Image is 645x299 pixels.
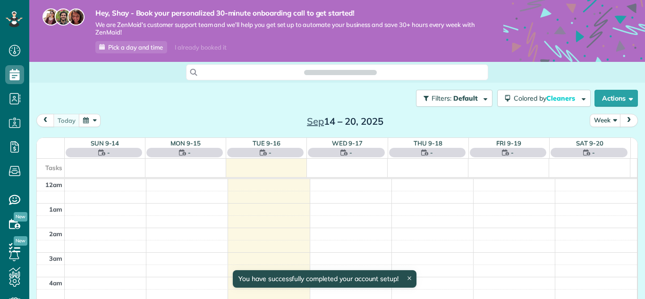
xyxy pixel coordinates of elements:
span: - [107,148,110,157]
span: Cleaners [546,94,577,103]
h2: 14 – 20, 2025 [286,116,404,127]
span: 2am [49,230,62,238]
span: Pick a day and time [108,43,163,51]
span: Search ZenMaid… [314,68,367,77]
div: I already booked it [169,42,232,53]
span: Tasks [45,164,62,171]
a: Thu 9-18 [414,139,442,147]
a: Filters: Default [411,90,492,107]
img: michelle-19f622bdf1676172e81f8f8fba1fb50e276960ebfe0243fe18214015130c80e4.jpg [68,9,85,26]
a: Fri 9-19 [496,139,521,147]
span: 3am [49,255,62,262]
button: Actions [594,90,638,107]
strong: Hey, Shay - Book your personalized 30-minute onboarding call to get started! [95,9,475,18]
button: prev [36,114,54,127]
span: Filters: [432,94,451,103]
span: - [349,148,352,157]
span: - [269,148,272,157]
span: Default [453,94,478,103]
span: - [188,148,191,157]
img: maria-72a9807cf96188c08ef61303f053569d2e2a8a1cde33d635c8a3ac13582a053d.jpg [42,9,59,26]
span: Colored by [514,94,578,103]
img: jorge-587dff0eeaa6aab1f244e6dc62b8924c3b6ad411094392a53c71c6c4a576187d.jpg [55,9,72,26]
a: Sat 9-20 [576,139,603,147]
a: Wed 9-17 [332,139,363,147]
a: Sun 9-14 [91,139,119,147]
span: We are ZenMaid’s customer support team and we’ll help you get set up to automate your business an... [95,21,475,37]
div: You have successfully completed your account setup! [233,270,416,288]
button: Week [590,114,621,127]
span: 12am [45,181,62,188]
span: 1am [49,205,62,213]
a: Pick a day and time [95,41,167,53]
span: - [592,148,595,157]
span: - [430,148,433,157]
button: today [53,114,80,127]
span: 4am [49,279,62,287]
span: Sep [307,115,324,127]
span: - [511,148,514,157]
span: New [14,212,27,222]
button: Filters: Default [416,90,492,107]
a: Tue 9-16 [253,139,280,147]
button: Colored byCleaners [497,90,591,107]
a: Mon 9-15 [170,139,201,147]
button: next [620,114,638,127]
span: New [14,236,27,246]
